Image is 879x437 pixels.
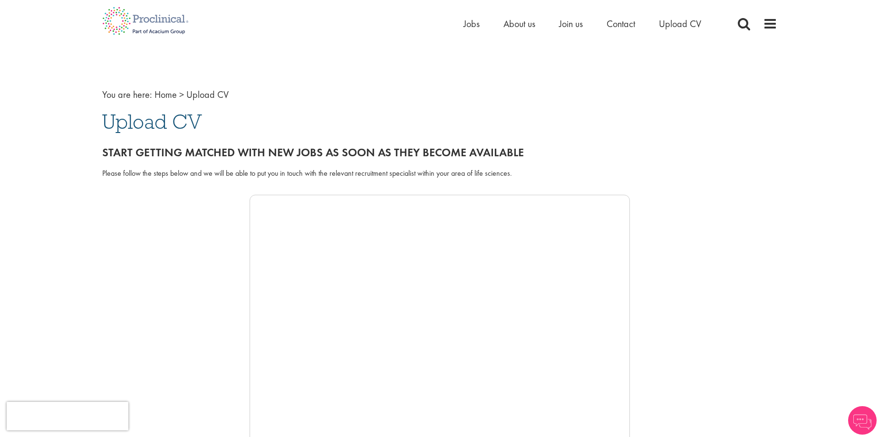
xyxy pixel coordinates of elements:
a: Jobs [464,18,480,30]
div: Please follow the steps below and we will be able to put you in touch with the relevant recruitme... [102,168,777,179]
img: Chatbot [848,406,877,435]
iframe: reCAPTCHA [7,402,128,430]
a: Join us [559,18,583,30]
span: You are here: [102,88,152,101]
h2: Start getting matched with new jobs as soon as they become available [102,146,777,159]
span: Upload CV [186,88,229,101]
span: > [179,88,184,101]
a: About us [503,18,535,30]
a: Upload CV [659,18,701,30]
a: Contact [607,18,635,30]
a: breadcrumb link [155,88,177,101]
span: Upload CV [102,109,202,134]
